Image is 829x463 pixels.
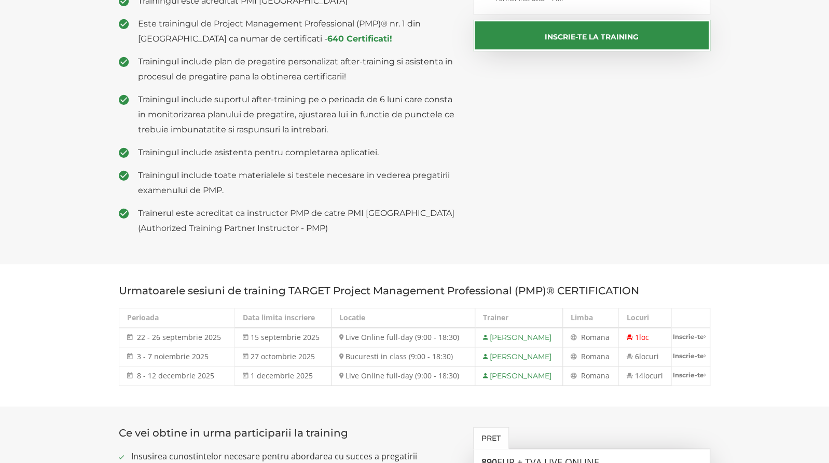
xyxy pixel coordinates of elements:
[137,351,209,361] span: 3 - 7 noiembrie 2025
[475,308,562,328] th: Trainer
[138,16,458,46] span: Este trainingul de Project Management Professional (PMP)® nr. 1 din [GEOGRAPHIC_DATA] ca numar de...
[562,308,618,328] th: Limba
[331,366,475,386] td: Live Online full-day (9:00 - 18:30)
[119,308,234,328] th: Perioada
[643,371,662,380] span: locuri
[331,328,475,347] td: Live Online full-day (9:00 - 18:30)
[327,34,392,44] a: 640 Certificati!
[590,351,610,361] span: mana
[331,347,475,366] td: Bucuresti in class (9:00 - 18:30)
[475,366,562,386] td: [PERSON_NAME]
[590,371,610,380] span: mana
[671,366,710,384] a: Inscrie-te
[671,328,710,345] a: Inscrie-te
[473,20,711,51] button: Inscrie-te la training
[234,347,331,366] td: 27 octombrie 2025
[137,332,221,342] span: 22 - 26 septembrie 2025
[234,328,331,347] td: 15 septembrie 2025
[119,427,458,439] h3: Ce vei obtine in urma participarii la training
[618,308,671,328] th: Locuri
[138,145,458,160] span: Trainingul include asistenta pentru completarea aplicatiei.
[618,366,671,386] td: 14
[138,168,458,198] span: Trainingul include toate materialele si testele necesare in vederea pregatirii examenului de PMP.
[137,371,214,380] span: 8 - 12 decembrie 2025
[639,351,658,361] span: locuri
[138,54,458,84] span: Trainingul include plan de pregatire personalizat after-training si asistenta in procesul de preg...
[581,351,590,361] span: Ro
[590,332,610,342] span: mana
[138,206,458,236] span: Trainerul este acreditat ca instructor PMP de catre PMI [GEOGRAPHIC_DATA] (Authorized Training Pa...
[581,371,590,380] span: Ro
[234,366,331,386] td: 1 decembrie 2025
[475,328,562,347] td: [PERSON_NAME]
[138,92,458,137] span: Trainingul include suportul after-training pe o perioada de 6 luni care consta in monitorizarea p...
[581,332,590,342] span: Ro
[671,347,710,364] a: Inscrie-te
[331,308,475,328] th: Locatie
[618,347,671,366] td: 6
[234,308,331,328] th: Data limita inscriere
[618,328,671,347] td: 1
[475,347,562,366] td: [PERSON_NAME]
[473,427,509,449] a: Pret
[639,332,648,342] span: loc
[119,285,710,296] h3: Urmatoarele sesiuni de training TARGET Project Management Professional (PMP)® CERTIFICATION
